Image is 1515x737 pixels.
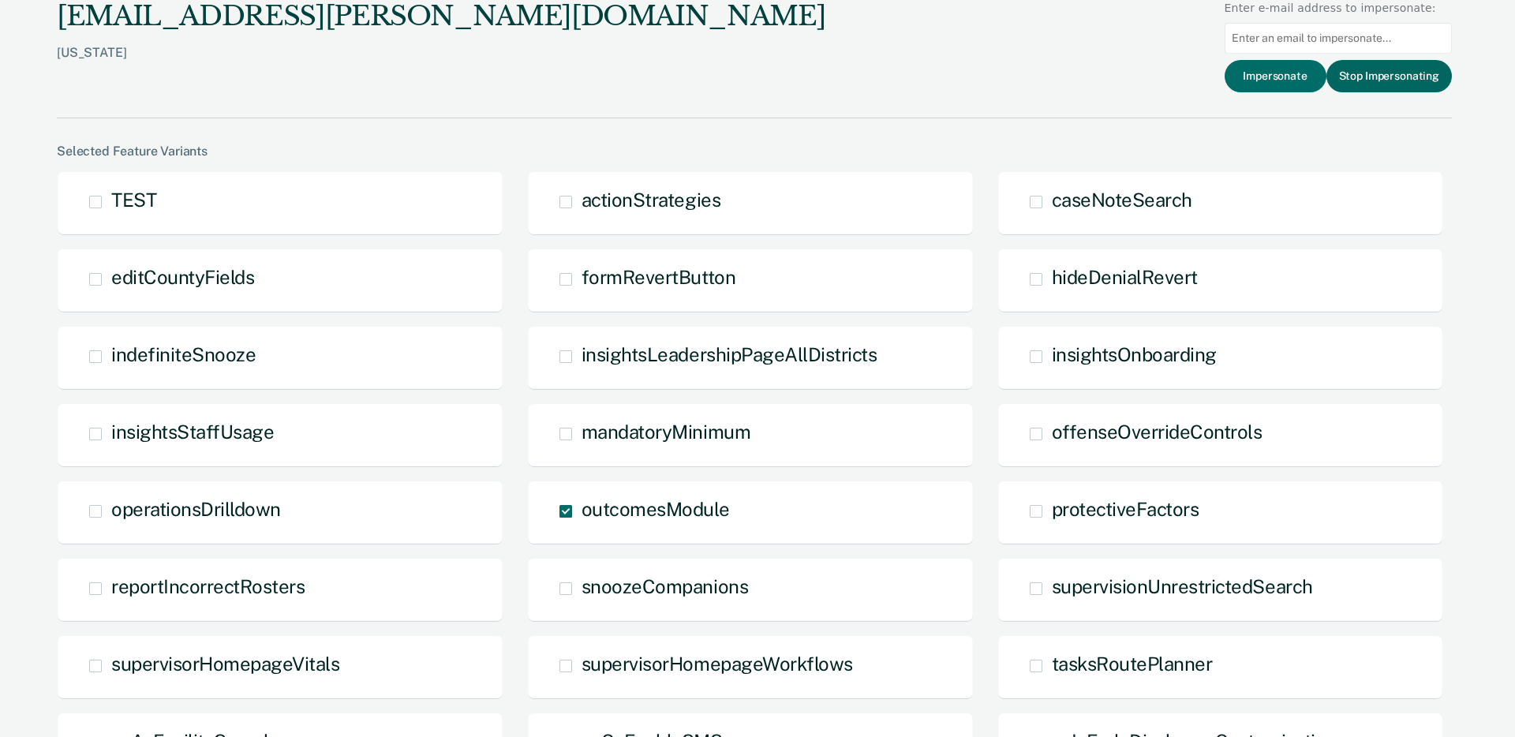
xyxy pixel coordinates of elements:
[1052,421,1262,443] span: offenseOverrideControls
[1052,653,1213,675] span: tasksRoutePlanner
[111,421,274,443] span: insightsStaffUsage
[582,498,729,520] span: outcomesModule
[582,575,748,597] span: snoozeCompanions
[582,189,720,211] span: actionStrategies
[1052,343,1217,365] span: insightsOnboarding
[1052,575,1313,597] span: supervisionUnrestrictedSearch
[111,653,339,675] span: supervisorHomepageVitals
[1052,266,1198,288] span: hideDenialRevert
[57,45,825,85] div: [US_STATE]
[1225,23,1452,54] input: Enter an email to impersonate...
[582,653,853,675] span: supervisorHomepageWorkflows
[111,498,281,520] span: operationsDrilldown
[1052,498,1199,520] span: protectiveFactors
[111,266,254,288] span: editCountyFields
[111,575,305,597] span: reportIncorrectRosters
[57,144,1452,159] div: Selected Feature Variants
[1225,60,1326,92] button: Impersonate
[111,343,256,365] span: indefiniteSnooze
[1326,60,1452,92] button: Stop Impersonating
[582,266,735,288] span: formRevertButton
[1052,189,1192,211] span: caseNoteSearch
[582,421,750,443] span: mandatoryMinimum
[111,189,156,211] span: TEST
[582,343,877,365] span: insightsLeadershipPageAllDistricts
